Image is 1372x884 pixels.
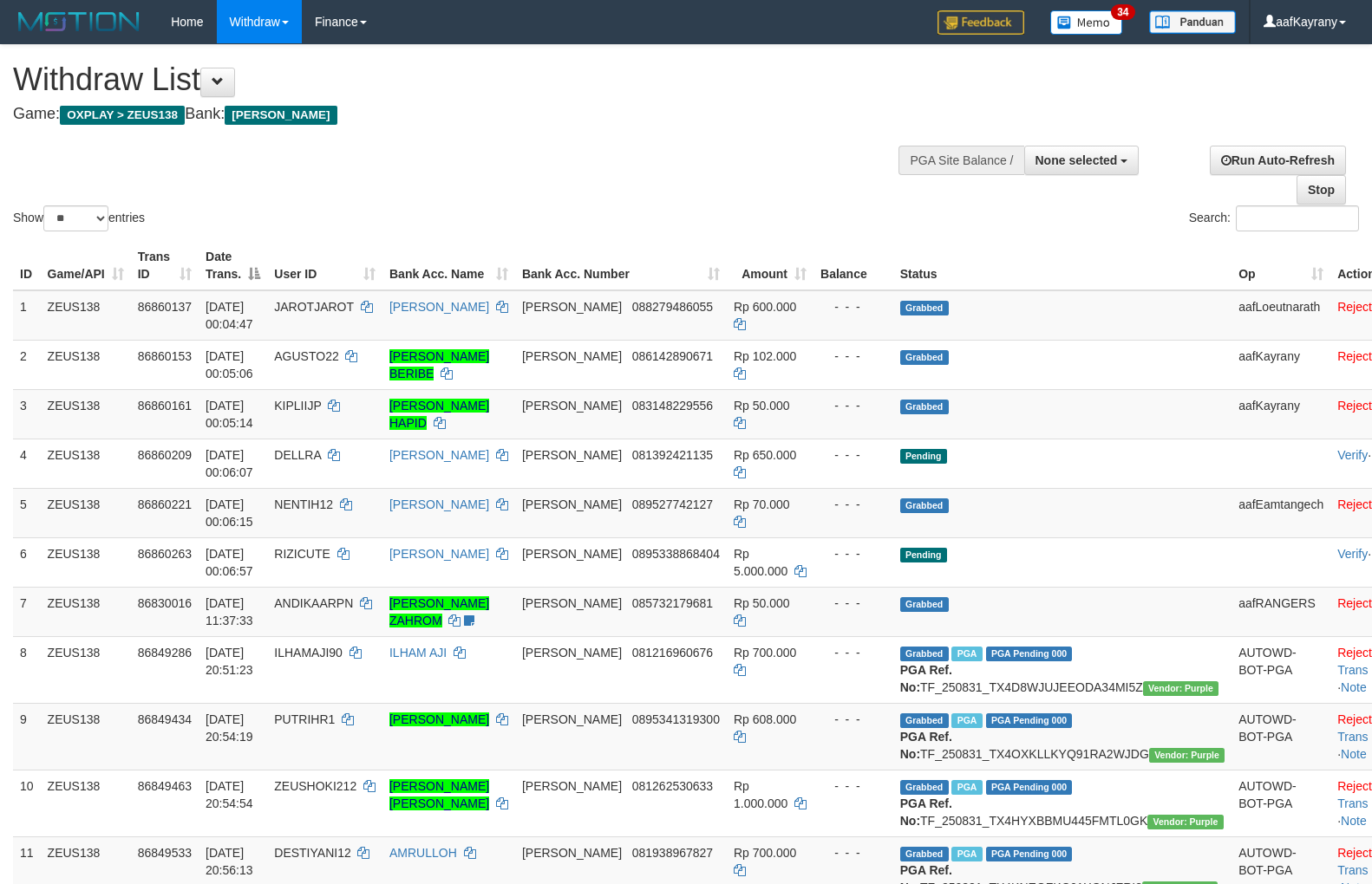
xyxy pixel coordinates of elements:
[820,644,886,661] div: - - -
[632,448,713,462] span: Copy 081392421135 to clipboard
[900,548,947,562] span: Pending
[43,205,108,231] select: Showentries
[138,846,192,860] span: 86849533
[41,241,131,290] th: Game/API: activate to sort column ascending
[900,400,949,414] span: Grabbed
[986,713,1073,728] span: PGA Pending
[1111,4,1134,20] span: 34
[389,712,489,726] a: [PERSON_NAME]
[1232,340,1330,389] td: aafKayrany
[389,497,489,511] a: [PERSON_NAME]
[138,779,192,793] span: 86849463
[820,446,886,464] div: - - -
[41,770,131,836] td: ZEUS138
[13,537,41,587] td: 6
[1341,747,1367,761] a: Note
[951,780,982,795] span: Marked by aafRornrotha
[1337,497,1372,511] a: Reject
[632,547,720,561] span: Copy 0895338868404 to clipboard
[900,498,949,513] span: Grabbed
[734,497,790,511] span: Rp 70.000
[1232,636,1330,703] td: AUTOWD-BOT-PGA
[274,497,333,511] span: NENTIH12
[1036,153,1118,167] span: None selected
[13,290,41,341] td: 1
[986,847,1073,861] span: PGA Pending
[632,399,713,413] span: Copy 083148229556 to clipboard
[1337,846,1372,860] a: Reject
[1297,175,1346,205] a: Stop
[820,595,886,612] div: - - -
[951,847,982,861] span: Marked by aafRornrotha
[274,300,354,314] span: JAROTJAROT
[138,596,192,610] span: 86830016
[1210,146,1346,175] a: Run Auto-Refresh
[389,646,447,660] a: ILHAM AJI
[522,497,622,511] span: [PERSON_NAME]
[274,349,338,363] span: AGUSTO22
[389,846,457,860] a: AMRULLOH
[389,349,489,380] a: [PERSON_NAME] BERIBE
[41,439,131,488] td: ZEUS138
[1341,814,1367,828] a: Note
[522,300,622,314] span: [PERSON_NAME]
[389,596,489,627] a: [PERSON_NAME] ZAHROM
[131,241,199,290] th: Trans ID: activate to sort column ascending
[206,448,253,479] span: [DATE] 00:06:07
[632,779,713,793] span: Copy 081262530633 to clipboard
[1337,399,1372,413] a: Reject
[734,596,790,610] span: Rp 50.000
[893,770,1232,836] td: TF_250831_TX4HYXBBMU445FMTL0GK
[898,146,1023,175] div: PGA Site Balance /
[734,547,787,578] span: Rp 5.000.000
[820,711,886,728] div: - - -
[900,663,952,694] b: PGA Ref. No:
[1050,10,1123,35] img: Button%20Memo.svg
[138,399,192,413] span: 86860161
[1337,547,1368,561] a: Verify
[13,106,898,123] h4: Game: Bank:
[813,241,893,290] th: Balance
[41,389,131,439] td: ZEUS138
[225,106,336,125] span: [PERSON_NAME]
[632,846,713,860] span: Copy 081938967827 to clipboard
[13,340,41,389] td: 2
[820,777,886,795] div: - - -
[138,349,192,363] span: 86860153
[522,846,622,860] span: [PERSON_NAME]
[13,241,41,290] th: ID
[138,547,192,561] span: 86860263
[951,713,982,728] span: Marked by aafRornrotha
[632,497,713,511] span: Copy 089527742127 to clipboard
[900,730,952,761] b: PGA Ref. No:
[1149,748,1225,763] span: Vendor URL: https://trx4.1velocity.biz
[138,712,192,726] span: 86849434
[13,703,41,770] td: 9
[389,448,489,462] a: [PERSON_NAME]
[206,300,253,331] span: [DATE] 00:04:47
[986,780,1073,795] span: PGA Pending
[389,399,489,430] a: [PERSON_NAME] HAPID
[138,300,192,314] span: 86860137
[734,399,790,413] span: Rp 50.000
[632,300,713,314] span: Copy 088279486055 to clipboard
[820,298,886,315] div: - - -
[206,399,253,430] span: [DATE] 00:05:14
[900,780,949,795] span: Grabbed
[138,646,192,660] span: 86849286
[138,497,192,511] span: 86860221
[734,712,796,726] span: Rp 608.000
[632,596,713,610] span: Copy 085732179681 to clipboard
[893,636,1232,703] td: TF_250831_TX4D8WJUJEEODA34MI5Z
[274,646,343,660] span: ILHAMAJI90
[1147,815,1223,829] span: Vendor URL: https://trx4.1velocity.biz
[1232,770,1330,836] td: AUTOWD-BOT-PGA
[13,205,145,231] label: Show entries
[1232,290,1330,341] td: aafLoeutnarath
[41,290,131,341] td: ZEUS138
[1232,587,1330,636] td: aafRANGERS
[274,547,330,561] span: RIZICUTE
[1236,205,1359,231] input: Search:
[1337,448,1368,462] a: Verify
[13,636,41,703] td: 8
